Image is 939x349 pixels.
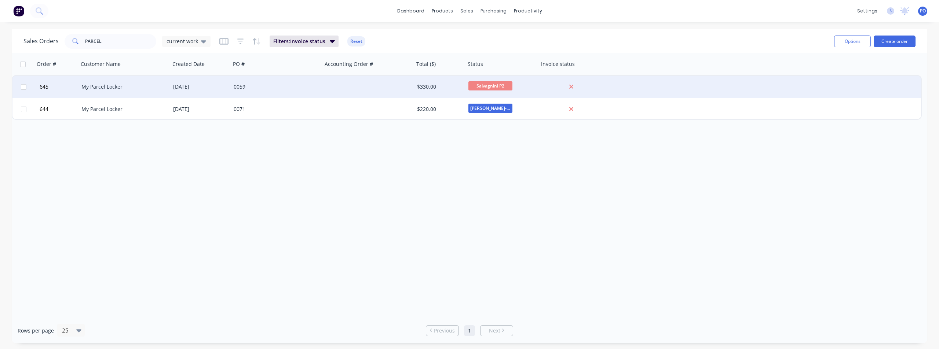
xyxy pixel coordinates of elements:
span: 644 [40,105,48,113]
div: Customer Name [81,60,121,68]
button: 645 [37,76,81,98]
input: Search... [85,34,157,49]
div: settings [854,5,881,16]
div: Status [468,60,483,68]
span: Filters: Invoice status [273,38,325,45]
span: Previous [434,327,455,334]
span: [PERSON_NAME]-Power C5 [468,104,512,113]
a: dashboard [394,5,428,16]
div: productivity [510,5,546,16]
div: [DATE] [173,105,228,113]
div: 0059 [234,83,315,90]
span: PO [920,8,926,14]
img: Factory [13,5,24,16]
div: Created Date [172,60,205,68]
h1: Sales Orders [23,38,59,45]
div: Accounting Order # [325,60,373,68]
button: 644 [37,98,81,120]
div: Order # [37,60,56,68]
span: Rows per page [18,327,54,334]
div: $220.00 [417,105,460,113]
div: Invoice status [541,60,575,68]
button: Options [834,36,871,47]
div: sales [457,5,477,16]
div: products [428,5,457,16]
button: Reset [347,36,365,47]
div: PO # [233,60,245,68]
button: Filters:Invoice status [270,36,339,47]
div: [DATE] [173,83,228,90]
a: Next page [481,327,513,334]
a: Page 1 is your current page [464,325,475,336]
span: Next [489,327,500,334]
div: My Parcel Locker [81,83,163,90]
span: 645 [40,83,48,90]
div: purchasing [477,5,510,16]
span: current work [167,37,198,45]
a: Previous page [426,327,458,334]
div: Total ($) [416,60,436,68]
div: 0071 [234,105,315,113]
button: Create order [874,36,916,47]
div: My Parcel Locker [81,105,163,113]
div: $330.00 [417,83,460,90]
span: Salvagnini P2 [468,81,512,90]
ul: Pagination [423,325,516,336]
